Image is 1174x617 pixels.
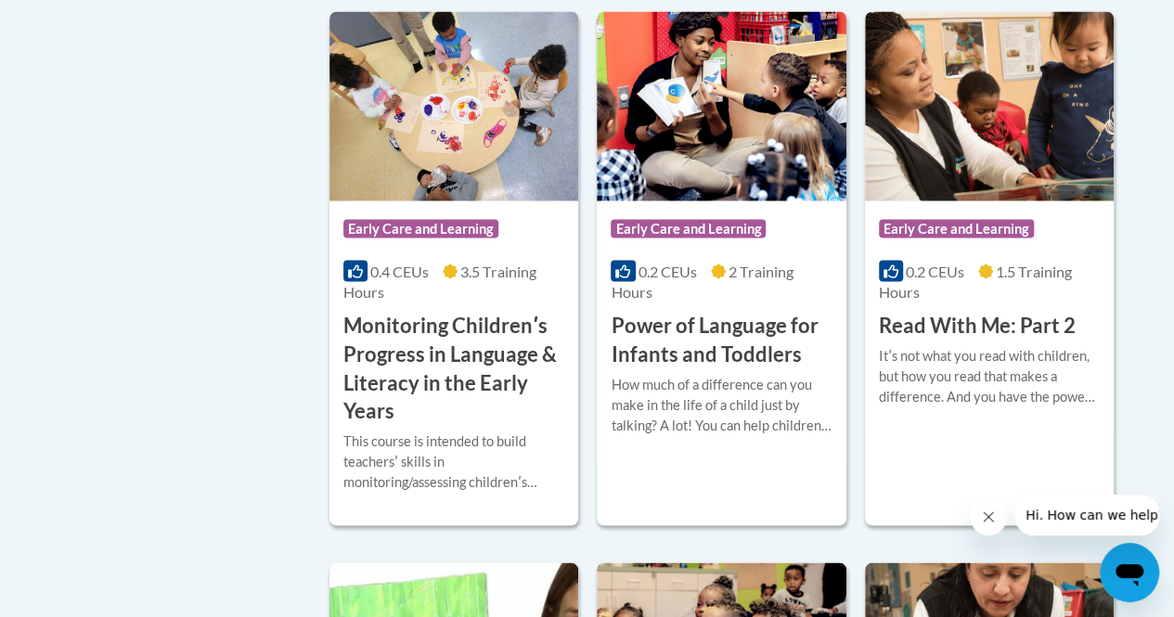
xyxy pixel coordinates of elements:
[611,219,766,238] span: Early Care and Learning
[1100,543,1159,602] iframe: Button to launch messaging window
[879,345,1100,406] div: Itʹs not what you read with children, but how you read that makes a difference. And you have the ...
[343,219,498,238] span: Early Care and Learning
[611,311,832,368] h3: Power of Language for Infants and Toddlers
[639,262,697,279] span: 0.2 CEUs
[906,262,964,279] span: 0.2 CEUs
[343,311,564,425] h3: Monitoring Childrenʹs Progress in Language & Literacy in the Early Years
[370,262,429,279] span: 0.4 CEUs
[597,11,845,525] a: Course LogoEarly Care and Learning0.2 CEUs2 Training Hours Power of Language for Infants and Todd...
[11,13,150,28] span: Hi. How can we help?
[879,219,1034,238] span: Early Care and Learning
[329,11,578,525] a: Course LogoEarly Care and Learning0.4 CEUs3.5 Training Hours Monitoring Childrenʹs Progress in La...
[970,498,1007,535] iframe: Close message
[329,11,578,200] img: Course Logo
[865,11,1114,525] a: Course LogoEarly Care and Learning0.2 CEUs1.5 Training Hours Read With Me: Part 2Itʹs not what yo...
[611,374,832,435] div: How much of a difference can you make in the life of a child just by talking? A lot! You can help...
[879,311,1076,340] h3: Read With Me: Part 2
[597,11,845,200] img: Course Logo
[1014,495,1159,535] iframe: Message from company
[343,431,564,492] div: This course is intended to build teachersʹ skills in monitoring/assessing childrenʹs developmenta...
[865,11,1114,200] img: Course Logo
